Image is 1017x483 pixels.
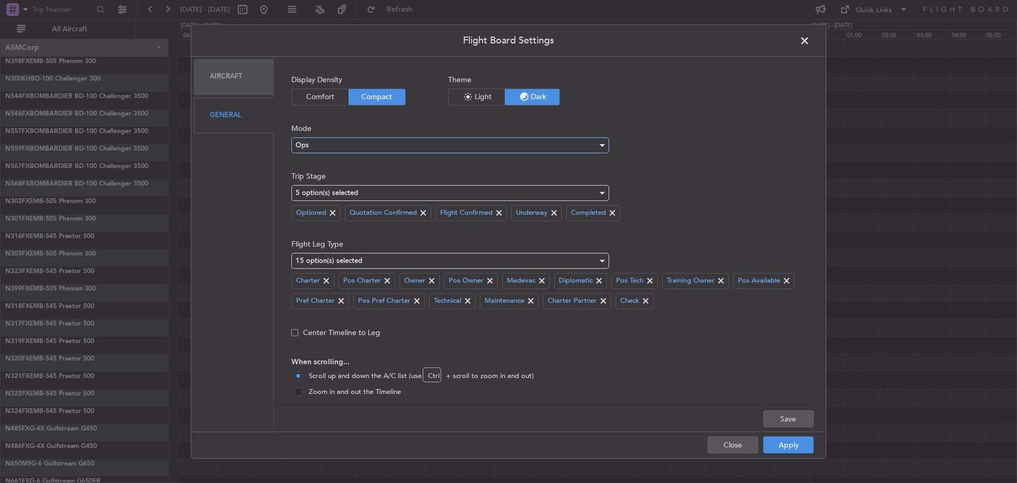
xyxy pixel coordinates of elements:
mat-select-trigger: 5 option(s) selected [296,190,358,197]
span: Flight Confirmed [440,208,493,218]
span: Pos Tech [616,276,644,286]
span: Theme [448,74,560,85]
span: Flight Leg Type [291,239,808,250]
span: Trip Stage [291,171,808,182]
div: Aircraft [194,59,274,95]
span: Dark [505,89,559,105]
span: Compact [349,89,405,105]
button: Close [708,436,758,453]
span: When scrolling... [291,357,808,368]
span: Training Owner [667,276,715,286]
span: Pref Charter [296,296,335,306]
span: Pos Owner [449,276,484,286]
span: Check [620,296,639,306]
span: Completed [571,208,606,218]
span: Maintenance [485,296,524,306]
span: Pos Pref Charter [358,296,411,306]
span: Ops [296,142,309,149]
span: Charter Partner [548,296,597,306]
span: Optioned [296,208,326,218]
span: Quotation Confirmed [350,208,417,218]
label: Scroll up and down the A/C list (use Ctrl + scroll to zoom in and out) [302,371,534,381]
span: Display Density [291,74,406,85]
label: Zoom in and out the Timeline [302,387,401,397]
span: Underway [516,208,548,218]
button: Save [763,410,814,427]
span: Diplomatic [559,276,593,286]
span: Medevac [507,276,536,286]
span: Light [449,89,505,105]
mat-select-trigger: 15 option(s) selected [296,258,362,265]
span: Comfort [292,89,349,105]
span: Charter [296,276,320,286]
span: Owner [404,276,425,286]
span: Technical [434,296,461,306]
div: General [194,98,274,133]
button: Apply [763,436,814,453]
span: Pos Available [738,276,780,286]
span: Pos Charter [343,276,381,286]
span: Mode [291,123,808,134]
label: Center Timeline to Leg [303,327,380,338]
header: Flight Board Settings [191,25,826,57]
